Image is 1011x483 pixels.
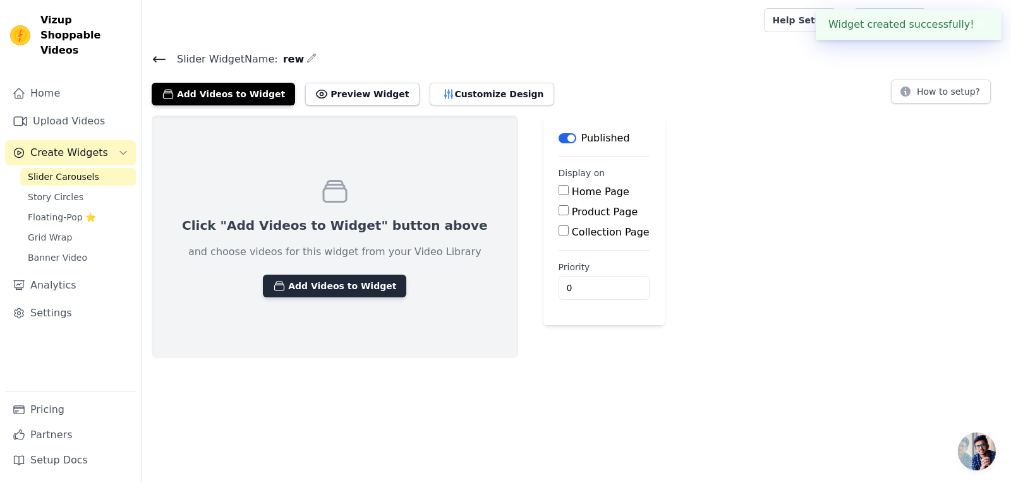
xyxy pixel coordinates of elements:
p: Published [581,131,630,146]
a: How to setup? [891,88,991,100]
a: Story Circles [20,188,136,206]
button: How to setup? [891,80,991,104]
p: Click "Add Videos to Widget" button above [182,217,488,234]
span: Slider Carousels [28,170,99,183]
legend: Display on [559,167,605,179]
label: Product Page [572,206,638,218]
button: Customize Design [430,83,554,105]
label: Collection Page [572,226,650,238]
span: rew [278,52,305,67]
a: Banner Video [20,249,136,266]
button: Add Videos to Widget [152,83,295,105]
button: Preview Widget [305,83,419,105]
p: and choose videos for this widget from your Video Library [188,244,481,259]
div: Open chat [958,432,996,470]
a: Floating-Pop ⭐ [20,208,136,226]
div: Edit Name [306,51,317,68]
a: Settings [5,301,136,326]
button: Add Videos to Widget [263,275,406,297]
span: Slider Widget Name: [167,52,278,67]
button: Close [974,17,989,32]
button: T Tanzora [936,9,1001,32]
span: Story Circles [28,191,83,203]
span: Grid Wrap [28,231,72,244]
a: Upload Videos [5,109,136,134]
a: Partners [5,422,136,448]
a: Help Setup [764,8,835,32]
a: Grid Wrap [20,229,136,246]
p: Tanzora [957,9,1001,32]
img: Vizup [10,25,30,45]
a: Slider Carousels [20,168,136,186]
a: Setup Docs [5,448,136,473]
label: Priority [559,261,650,273]
span: Banner Video [28,251,87,264]
a: Pricing [5,397,136,422]
label: Home Page [572,186,629,198]
span: Vizup Shoppable Videos [40,13,131,58]
a: Book Demo [854,8,926,32]
span: Create Widgets [30,145,108,160]
a: Home [5,81,136,106]
span: Floating-Pop ⭐ [28,211,96,224]
button: Create Widgets [5,140,136,165]
div: Widget created successfully! [816,9,1002,40]
a: Analytics [5,273,136,298]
